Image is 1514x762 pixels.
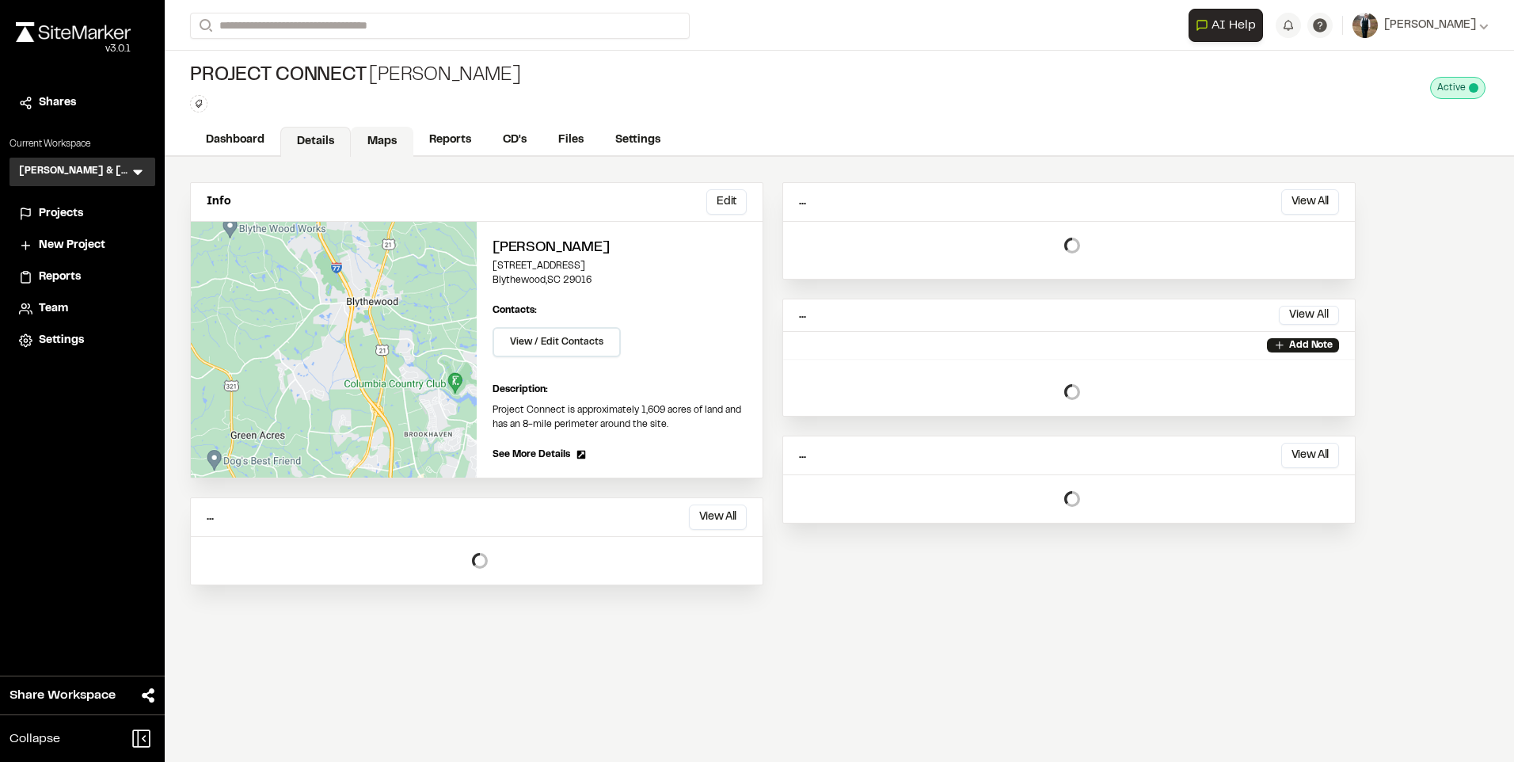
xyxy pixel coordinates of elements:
p: Info [207,193,230,211]
button: View / Edit Contacts [493,327,621,357]
a: Dashboard [190,125,280,155]
div: This project is active and counting against your active project count. [1430,77,1485,99]
a: Maps [351,127,413,157]
span: Active [1437,81,1466,95]
button: Edit [706,189,747,215]
img: User [1352,13,1378,38]
a: Shares [19,94,146,112]
a: Details [280,127,351,157]
span: AI Help [1212,16,1256,35]
a: Settings [19,332,146,349]
button: [PERSON_NAME] [1352,13,1489,38]
p: Blythewood , SC 29016 [493,273,747,288]
a: CD's [487,125,542,155]
a: Reports [413,125,487,155]
div: Open AI Assistant [1189,9,1269,42]
p: [STREET_ADDRESS] [493,259,747,273]
p: Current Workspace [10,137,155,151]
span: Share Workspace [10,686,116,705]
p: ... [799,307,806,324]
p: Project Connect is approximately 1,609 acres of land and has an 8-mile perimeter around the site. [493,403,747,432]
span: Reports [39,269,81,286]
p: Description: [493,383,747,397]
a: Settings [599,125,676,155]
p: Contacts: [493,303,537,318]
h2: [PERSON_NAME] [493,238,747,259]
span: Team [39,300,68,318]
img: rebrand.png [16,22,131,42]
p: ... [207,509,214,526]
a: Projects [19,205,146,223]
span: Projects [39,205,83,223]
button: View All [1281,443,1339,468]
div: [PERSON_NAME] [190,63,520,89]
span: New Project [39,237,105,254]
a: New Project [19,237,146,254]
button: View All [1279,306,1339,325]
p: ... [799,447,806,464]
span: Settings [39,332,84,349]
span: [PERSON_NAME] [1384,17,1476,34]
button: Edit Tags [190,95,207,112]
p: ... [799,193,806,211]
span: See More Details [493,448,570,462]
div: Oh geez...please don't... [16,42,131,56]
h3: [PERSON_NAME] & [PERSON_NAME] [19,164,130,180]
span: Project Connect [190,63,366,89]
a: Files [542,125,599,155]
button: View All [1281,189,1339,215]
p: Add Note [1289,338,1333,352]
a: Reports [19,269,146,286]
span: Collapse [10,730,60,749]
button: Search [190,13,219,39]
a: Team [19,300,146,318]
span: This project is active and counting against your active project count. [1469,83,1478,93]
button: View All [689,505,747,530]
span: Shares [39,94,76,112]
button: Open AI Assistant [1189,9,1263,42]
